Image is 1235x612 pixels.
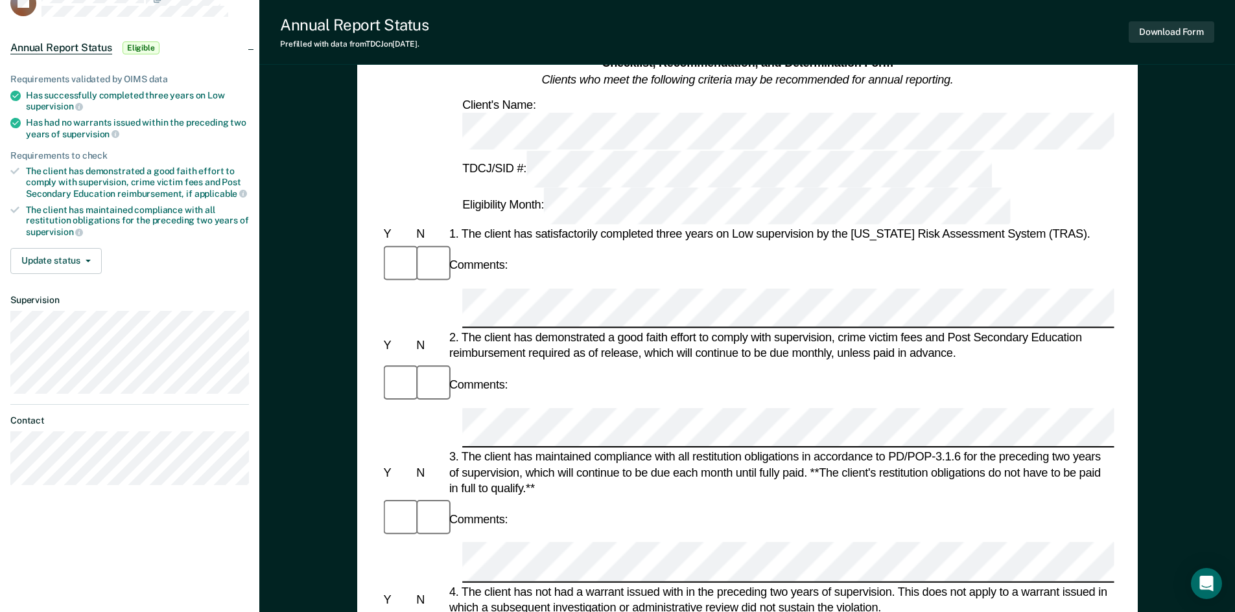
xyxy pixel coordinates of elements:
[26,90,249,112] div: Has successfully completed three years on Low
[541,73,953,86] em: Clients who meet the following criteria may be recommended for annual reporting.
[62,129,119,139] span: supervision
[446,449,1114,496] div: 3. The client has maintained compliance with all restitution obligations in accordance to PD/POP-...
[123,41,159,54] span: Eligible
[381,592,414,607] div: Y
[446,226,1114,242] div: 1. The client has satisfactorily completed three years on Low supervision by the [US_STATE] Risk ...
[26,117,249,139] div: Has had no warrants issued within the preceding two years of
[460,151,995,188] div: TDCJ/SID #:
[10,41,112,54] span: Annual Report Status
[381,464,414,480] div: Y
[446,257,510,273] div: Comments:
[414,337,447,353] div: N
[446,376,510,392] div: Comments:
[280,40,429,49] div: Prefilled with data from TDCJ on [DATE] .
[26,227,83,237] span: supervision
[10,74,249,85] div: Requirements validated by OIMS data
[381,226,414,242] div: Y
[446,512,510,527] div: Comments:
[10,295,249,306] dt: Supervision
[26,101,83,111] span: supervision
[26,205,249,238] div: The client has maintained compliance with all restitution obligations for the preceding two years of
[602,56,893,69] strong: Checklist, Recommendation, and Determination Form
[446,330,1114,361] div: 2. The client has demonstrated a good faith effort to comply with supervision, crime victim fees ...
[1191,568,1222,599] div: Open Intercom Messenger
[414,226,447,242] div: N
[194,188,247,199] span: applicable
[10,415,249,426] dt: Contact
[414,464,447,480] div: N
[381,337,414,353] div: Y
[460,188,1013,225] div: Eligibility Month:
[280,16,429,34] div: Annual Report Status
[414,592,447,607] div: N
[1129,21,1214,43] button: Download Form
[10,248,102,274] button: Update status
[10,150,249,161] div: Requirements to check
[26,166,249,199] div: The client has demonstrated a good faith effort to comply with supervision, crime victim fees and...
